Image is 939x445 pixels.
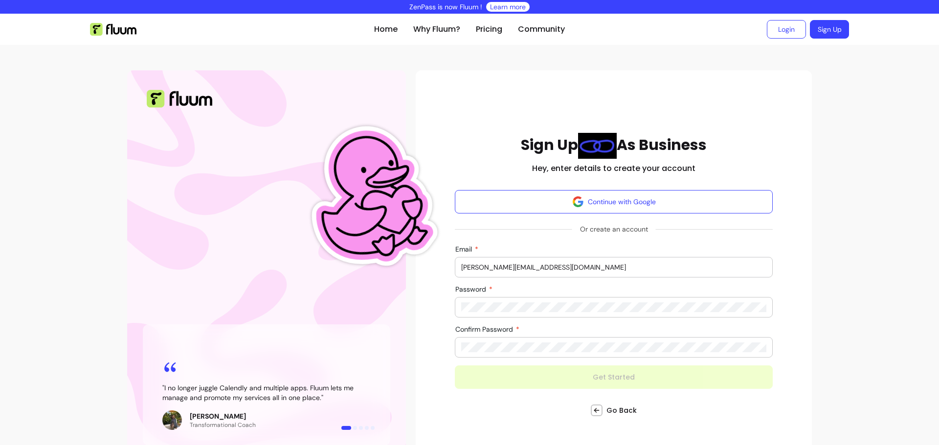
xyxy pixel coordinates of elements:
[413,23,460,35] a: Why Fluum?
[162,410,182,430] img: Review avatar
[147,90,212,107] img: Fluum Logo
[409,2,482,12] p: ZenPass is now Fluum !
[461,262,766,272] input: Email
[578,133,617,159] img: link Blue
[374,23,398,35] a: Home
[606,405,637,415] span: Go Back
[461,342,766,352] input: Confirm Password
[162,383,371,403] blockquote: " I no longer juggle Calendly and multiple apps. Fluum lets me manage and promote my services all...
[455,285,488,294] span: Password
[767,20,806,39] a: Login
[455,245,474,254] span: Email
[461,302,766,312] input: Password
[521,133,707,159] h1: Sign Up As Business
[810,20,849,39] a: Sign Up
[90,23,136,36] img: Fluum Logo
[476,23,502,35] a: Pricing
[289,89,449,305] img: Fluum Duck sticker
[591,404,637,416] a: Go Back
[455,325,515,334] span: Confirm Password
[190,411,256,421] p: [PERSON_NAME]
[490,2,526,12] a: Learn more
[572,196,584,208] img: avatar
[455,190,773,213] button: Continue with Google
[518,23,565,35] a: Community
[190,421,256,429] p: Transformational Coach
[572,220,656,238] span: Or create an account
[532,163,695,174] h2: Hey, enter details to create your account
